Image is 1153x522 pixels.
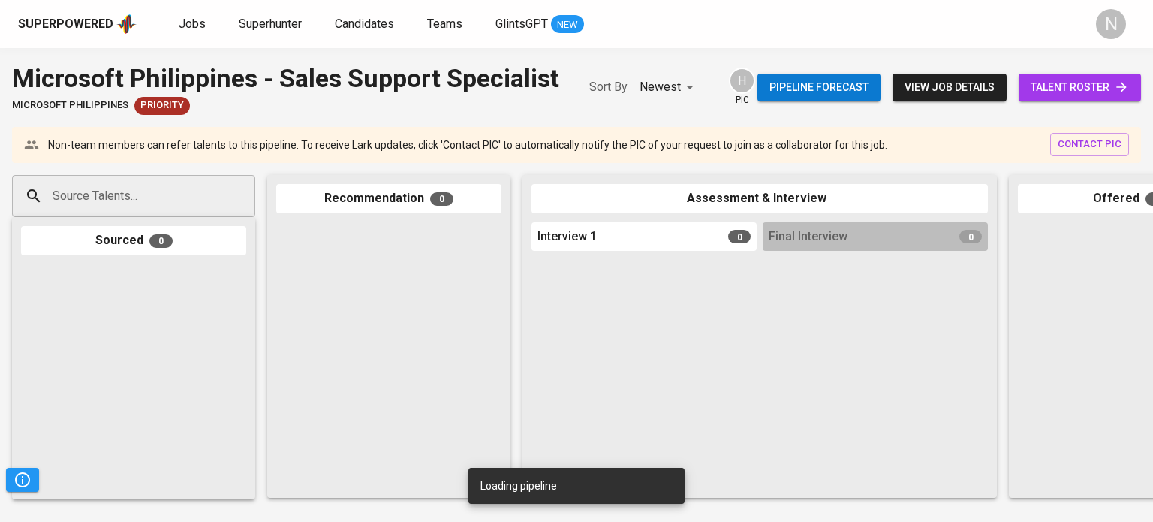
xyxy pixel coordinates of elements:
span: talent roster [1031,78,1129,97]
div: New Job received from Demand Team [134,97,190,115]
span: 0 [959,230,982,243]
div: pic [729,68,755,107]
span: Teams [427,17,462,31]
span: Final Interview [769,228,847,246]
p: Non-team members can refer talents to this pipeline. To receive Lark updates, click 'Contact PIC'... [48,137,887,152]
button: contact pic [1050,133,1129,156]
span: 0 [728,230,751,243]
p: Newest [640,78,681,96]
span: Pipeline forecast [769,78,869,97]
a: GlintsGPT NEW [495,15,584,34]
span: Interview 1 [537,228,597,246]
div: Loading pipeline [480,472,557,499]
button: Open [247,195,250,198]
a: Teams [427,15,465,34]
div: Recommendation [276,184,501,213]
button: Pipeline forecast [757,74,881,101]
span: 0 [149,234,173,248]
div: N [1096,9,1126,39]
span: NEW [551,17,584,32]
span: Superhunter [239,17,302,31]
div: H [729,68,755,94]
span: Candidates [335,17,394,31]
span: Jobs [179,17,206,31]
a: Jobs [179,15,209,34]
div: Sourced [21,226,246,255]
button: view job details [893,74,1007,101]
span: Microsoft Philippines [12,98,128,113]
span: Priority [134,98,190,113]
a: talent roster [1019,74,1141,101]
span: 0 [430,192,453,206]
a: Candidates [335,15,397,34]
span: view job details [905,78,995,97]
p: Sort By [589,78,628,96]
button: Pipeline Triggers [6,468,39,492]
span: contact pic [1058,136,1121,153]
img: app logo [116,13,137,35]
span: GlintsGPT [495,17,548,31]
div: Assessment & Interview [531,184,988,213]
a: Superhunter [239,15,305,34]
a: Superpoweredapp logo [18,13,137,35]
div: Microsoft Philippines - Sales Support Specialist [12,60,559,97]
div: Newest [640,74,699,101]
div: Superpowered [18,16,113,33]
